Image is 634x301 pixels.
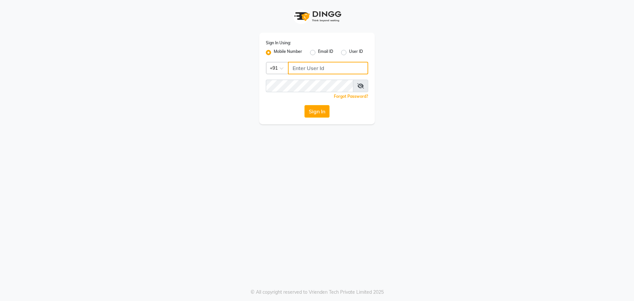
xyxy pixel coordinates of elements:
input: Username [266,80,353,92]
input: Username [288,62,368,74]
label: Email ID [318,49,333,56]
label: Mobile Number [274,49,302,56]
img: logo1.svg [291,7,343,26]
label: Sign In Using: [266,40,291,46]
button: Sign In [304,105,330,118]
a: Forgot Password? [334,94,368,99]
label: User ID [349,49,363,56]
